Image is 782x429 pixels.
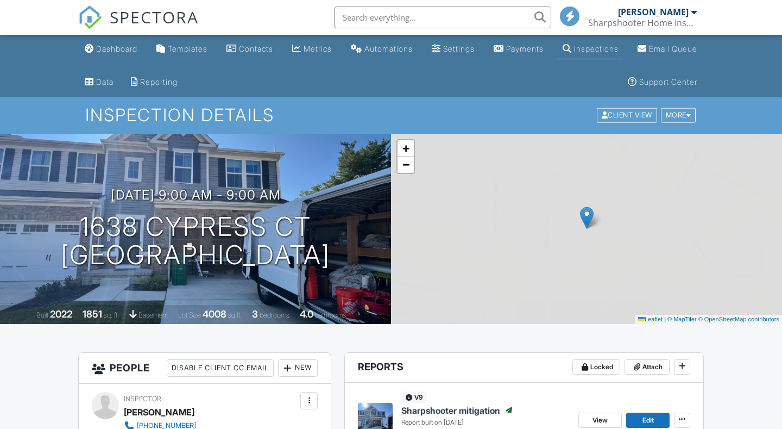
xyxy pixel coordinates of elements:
[80,72,118,92] a: Data
[80,39,142,59] a: Dashboard
[222,39,278,59] a: Contacts
[398,157,414,173] a: Zoom out
[260,311,289,319] span: bedrooms
[61,213,330,270] h1: 1638 Cypress Ct [GEOGRAPHIC_DATA]
[96,44,137,53] div: Dashboard
[78,5,102,29] img: The Best Home Inspection Software - Spectora
[78,15,199,38] a: SPECTORA
[138,311,168,319] span: basement
[618,7,689,17] div: [PERSON_NAME]
[124,404,194,420] div: [PERSON_NAME]
[402,158,409,171] span: −
[427,39,479,59] a: Settings
[506,44,544,53] div: Payments
[140,77,178,86] div: Reporting
[698,316,779,322] a: © OpenStreetMap contributors
[639,77,697,86] div: Support Center
[239,44,273,53] div: Contacts
[178,311,201,319] span: Lot Size
[124,395,161,403] span: Inspector
[597,108,657,123] div: Client View
[346,39,417,59] a: Automations (Basic)
[252,308,258,320] div: 3
[580,207,594,229] img: Marker
[110,5,199,28] span: SPECTORA
[667,316,697,322] a: © MapTiler
[443,44,475,53] div: Settings
[588,17,697,28] div: Sharpshooter Home Inspections
[228,311,242,319] span: sq.ft.
[623,72,702,92] a: Support Center
[127,72,182,92] a: Reporting
[85,105,697,125] h1: Inspection Details
[167,359,274,377] div: Disable Client CC Email
[304,44,332,53] div: Metrics
[661,108,696,123] div: More
[315,311,346,319] span: bathrooms
[104,311,119,319] span: sq. ft.
[574,44,619,53] div: Inspections
[300,308,313,320] div: 4.0
[596,110,660,119] a: Client View
[649,44,697,53] div: Email Queue
[278,359,318,377] div: New
[96,77,113,86] div: Data
[638,316,663,322] a: Leaflet
[152,39,212,59] a: Templates
[36,311,48,319] span: Built
[489,39,548,59] a: Payments
[664,316,666,322] span: |
[50,308,72,320] div: 2022
[288,39,336,59] a: Metrics
[398,140,414,157] a: Zoom in
[168,44,207,53] div: Templates
[79,353,331,384] h3: People
[111,188,281,202] h3: [DATE] 9:00 am - 9:00 am
[402,141,409,155] span: +
[558,39,623,59] a: Inspections
[83,308,102,320] div: 1851
[633,39,702,59] a: Email Queue
[334,7,551,28] input: Search everything...
[203,308,226,320] div: 4008
[364,44,413,53] div: Automations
